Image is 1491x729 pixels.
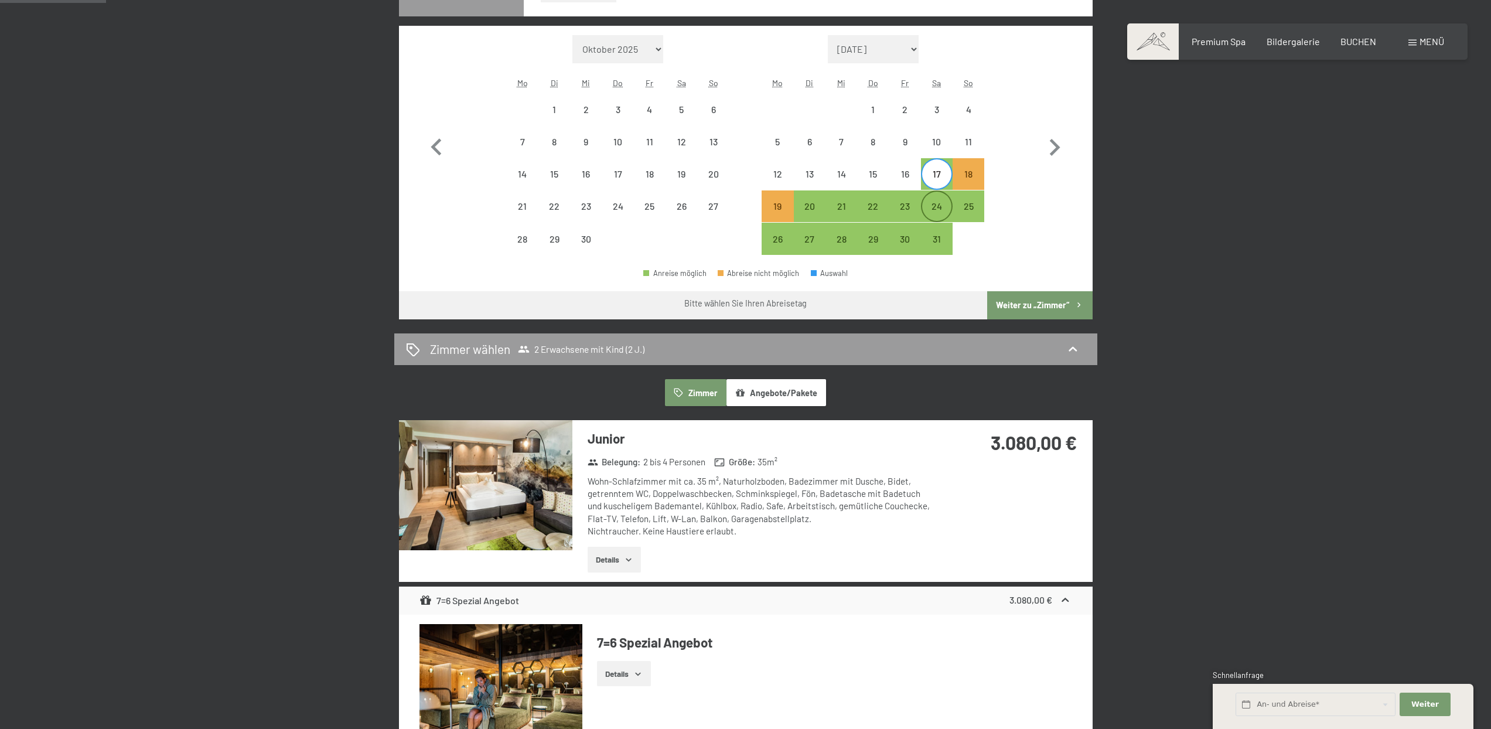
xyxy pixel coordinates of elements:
button: Weiter [1400,693,1450,717]
div: Abreise nicht möglich [538,126,570,158]
div: 20 [698,169,728,199]
div: Sat Sep 19 2026 [666,158,697,190]
div: Abreise nicht möglich [602,190,634,222]
div: Abreise nicht möglich [570,158,602,190]
div: Sat Oct 17 2026 [921,158,953,190]
div: Abreise möglich [857,223,889,254]
div: Wed Sep 02 2026 [570,93,602,125]
div: Abreise möglich [857,190,889,222]
strong: 3.080,00 € [991,431,1077,454]
div: Abreise nicht möglich [570,93,602,125]
div: Tue Sep 15 2026 [538,158,570,190]
div: Abreise möglich [794,223,825,254]
button: Details [597,661,650,687]
div: Sun Oct 18 2026 [953,158,984,190]
div: Fri Oct 16 2026 [889,158,920,190]
div: Thu Sep 17 2026 [602,158,634,190]
div: 4 [954,105,983,134]
div: 12 [763,169,792,199]
div: Abreise möglich [825,190,857,222]
div: Tue Oct 20 2026 [794,190,825,222]
div: Thu Sep 03 2026 [602,93,634,125]
div: 6 [698,105,728,134]
div: Abreise nicht möglich [507,223,538,254]
div: Abreise möglich [921,158,953,190]
div: Tue Oct 13 2026 [794,158,825,190]
span: 35 m² [758,456,777,468]
div: 28 [508,234,537,264]
div: 26 [763,234,792,264]
div: Thu Oct 01 2026 [857,93,889,125]
div: Abreise nicht möglich [634,158,666,190]
div: Abreise nicht möglich [697,190,729,222]
div: 20 [795,202,824,231]
div: Abreise nicht möglich [507,158,538,190]
div: 13 [698,137,728,166]
div: 18 [954,169,983,199]
div: 8 [540,137,569,166]
div: 21 [508,202,537,231]
div: 23 [571,202,601,231]
div: Wed Sep 23 2026 [570,190,602,222]
div: 17 [603,169,633,199]
div: 1 [858,105,888,134]
div: Abreise nicht möglich [570,223,602,254]
div: Mon Sep 14 2026 [507,158,538,190]
div: Abreise nicht möglich [762,126,793,158]
abbr: Dienstag [551,78,558,88]
div: 25 [954,202,983,231]
div: 9 [571,137,601,166]
div: 29 [858,234,888,264]
div: Wed Sep 16 2026 [570,158,602,190]
div: 24 [922,202,951,231]
div: Sun Oct 25 2026 [953,190,984,222]
div: 14 [508,169,537,199]
abbr: Samstag [932,78,941,88]
div: Wed Oct 07 2026 [825,126,857,158]
div: Wohn-Schlafzimmer mit ca. 35 m², Naturholzboden, Badezimmer mit Dusche, Bidet, getrenntem WC, Dop... [588,475,936,537]
div: Wed Oct 14 2026 [825,158,857,190]
div: Mon Sep 07 2026 [507,126,538,158]
a: Bildergalerie [1267,36,1320,47]
span: 2 bis 4 Personen [643,456,705,468]
div: 9 [890,137,919,166]
div: Thu Oct 22 2026 [857,190,889,222]
div: Abreise nicht möglich [953,126,984,158]
div: Abreise nicht möglich [889,158,920,190]
div: 14 [827,169,856,199]
abbr: Donnerstag [613,78,623,88]
div: Sat Oct 10 2026 [921,126,953,158]
div: 15 [540,169,569,199]
div: Sat Oct 24 2026 [921,190,953,222]
div: Sat Sep 26 2026 [666,190,697,222]
div: Sat Sep 12 2026 [666,126,697,158]
button: Nächster Monat [1038,35,1072,256]
div: Abreise möglich [825,223,857,254]
div: 7 [827,137,856,166]
div: 30 [890,234,919,264]
div: Abreise nicht möglich [889,93,920,125]
div: Abreise nicht möglich [921,126,953,158]
div: 7=6 Spezial Angebot3.080,00 € [399,587,1093,615]
div: Abreise nicht möglich [666,190,697,222]
div: 3 [603,105,633,134]
div: Auswahl [811,270,848,277]
div: Tue Sep 08 2026 [538,126,570,158]
div: 7 [508,137,537,166]
div: Sun Oct 11 2026 [953,126,984,158]
div: Fri Sep 04 2026 [634,93,666,125]
abbr: Montag [772,78,783,88]
div: Thu Oct 08 2026 [857,126,889,158]
div: Sun Sep 06 2026 [697,93,729,125]
div: Sat Sep 05 2026 [666,93,697,125]
div: 2 [571,105,601,134]
div: Abreise möglich [889,223,920,254]
div: Thu Sep 10 2026 [602,126,634,158]
div: Abreise nicht möglich [666,158,697,190]
img: mss_renderimg.php [399,420,572,550]
div: Bitte wählen Sie Ihren Abreisetag [684,298,807,309]
div: Abreise nicht möglich, da die Mindestaufenthaltsdauer nicht erfüllt wird [762,190,793,222]
div: Abreise nicht möglich [718,270,800,277]
button: Vorheriger Monat [419,35,453,256]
